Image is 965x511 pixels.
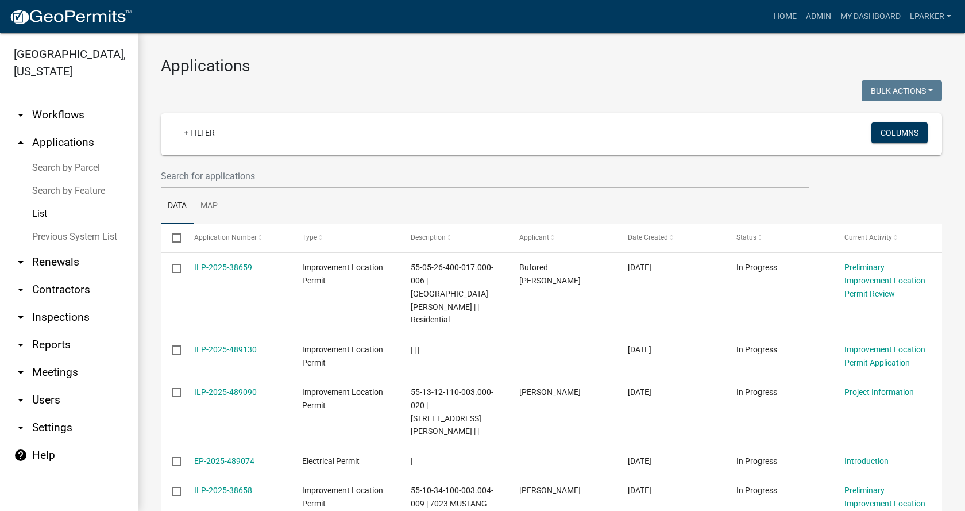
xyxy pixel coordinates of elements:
[194,188,225,225] a: Map
[801,6,836,28] a: Admin
[844,263,925,298] a: Preliminary Improvement Location Permit Review
[302,456,360,466] span: Electrical Permit
[844,456,889,466] a: Introduction
[161,224,183,252] datatable-header-cell: Select
[161,188,194,225] a: Data
[844,233,892,241] span: Current Activity
[14,421,28,435] i: arrow_drop_down
[14,338,28,352] i: arrow_drop_down
[194,456,254,466] a: EP-2025-489074
[302,263,383,285] span: Improvement Location Permit
[871,122,928,143] button: Columns
[508,224,617,252] datatable-header-cell: Applicant
[411,345,419,354] span: | | |
[725,224,833,252] datatable-header-cell: Status
[14,255,28,269] i: arrow_drop_down
[14,310,28,324] i: arrow_drop_down
[736,263,777,272] span: In Progress
[628,486,651,495] span: 10/07/2025
[519,263,581,285] span: Bufored Meade
[14,283,28,297] i: arrow_drop_down
[161,56,942,76] h3: Applications
[291,224,400,252] datatable-header-cell: Type
[628,387,651,397] span: 10/07/2025
[302,233,317,241] span: Type
[194,345,257,354] a: ILP-2025-489130
[14,108,28,122] i: arrow_drop_down
[161,164,809,188] input: Search for applications
[736,486,777,495] span: In Progress
[736,456,777,466] span: In Progress
[14,393,28,407] i: arrow_drop_down
[14,366,28,379] i: arrow_drop_down
[769,6,801,28] a: Home
[628,263,651,272] span: 10/07/2025
[628,345,651,354] span: 10/07/2025
[14,448,28,462] i: help
[302,345,383,367] span: Improvement Location Permit
[628,233,668,241] span: Date Created
[844,345,925,367] a: Improvement Location Permit Application
[519,233,549,241] span: Applicant
[411,387,493,436] span: 55-13-12-110-003.000-020 | 1102 S TERESA DR | |
[183,224,291,252] datatable-header-cell: Application Number
[194,233,257,241] span: Application Number
[736,345,777,354] span: In Progress
[411,456,412,466] span: |
[411,263,493,324] span: 55-05-26-400-017.000-006 | 7275 BETHANY PARK | | Residential
[833,224,942,252] datatable-header-cell: Current Activity
[736,387,777,397] span: In Progress
[194,263,252,272] a: ILP-2025-38659
[194,486,252,495] a: ILP-2025-38658
[836,6,905,28] a: My Dashboard
[411,233,446,241] span: Description
[905,6,956,28] a: lparker
[617,224,725,252] datatable-header-cell: Date Created
[302,387,383,410] span: Improvement Location Permit
[736,233,756,241] span: Status
[175,122,224,143] a: + Filter
[400,224,508,252] datatable-header-cell: Description
[844,387,914,397] a: Project Information
[519,387,581,397] span: Elliott Burkett
[14,136,28,149] i: arrow_drop_up
[628,456,651,466] span: 10/07/2025
[519,486,581,495] span: Brandon McGuire
[194,387,257,397] a: ILP-2025-489090
[862,80,942,101] button: Bulk Actions
[302,486,383,508] span: Improvement Location Permit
